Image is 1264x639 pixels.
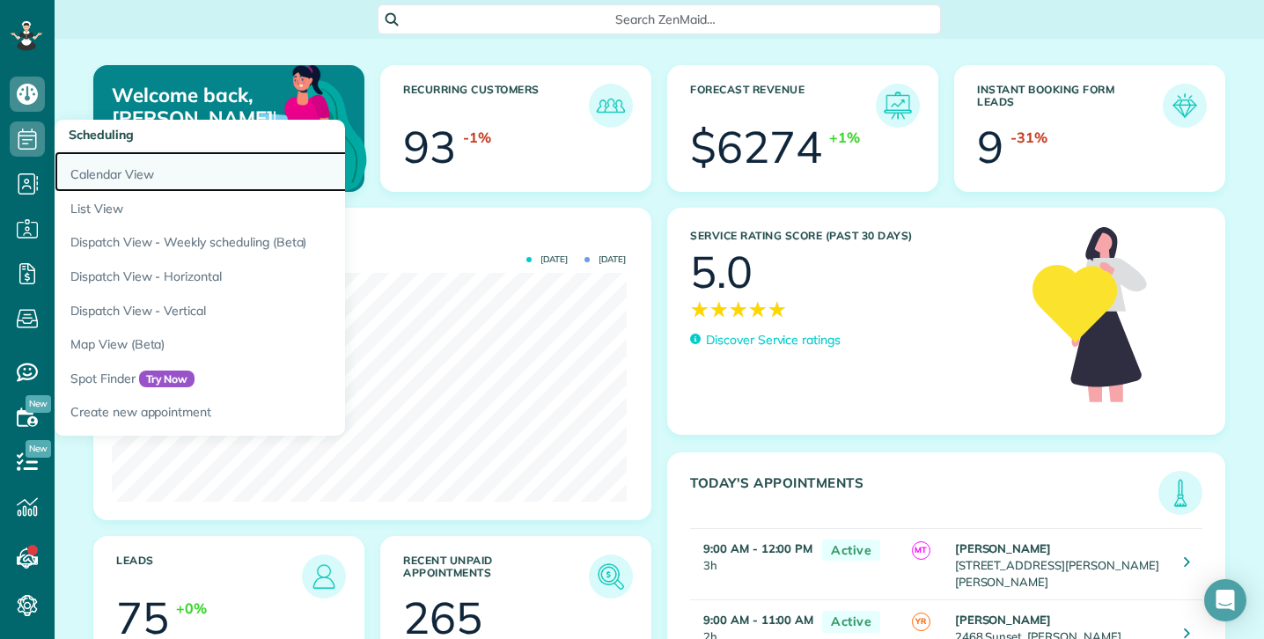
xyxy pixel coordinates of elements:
[829,128,860,148] div: +1%
[690,125,822,169] div: $6274
[977,84,1163,128] h3: Instant Booking Form Leads
[55,294,495,328] a: Dispatch View - Vertical
[55,260,495,294] a: Dispatch View - Horizontal
[912,541,930,560] span: MT
[593,88,628,123] img: icon_recurring_customers-cf858462ba22bcd05b5a5880d41d6543d210077de5bb9ebc9590e49fd87d84ed.png
[690,528,813,599] td: 3h
[55,327,495,362] a: Map View (Beta)
[1163,475,1198,510] img: icon_todays_appointments-901f7ab196bb0bea1936b74009e4eb5ffbc2d2711fa7634e0d609ed5ef32b18b.png
[112,84,276,130] p: Welcome back, [PERSON_NAME]!
[55,362,495,396] a: Spot FinderTry Now
[69,127,134,143] span: Scheduling
[690,230,1015,242] h3: Service Rating score (past 30 days)
[703,613,813,627] strong: 9:00 AM - 11:00 AM
[55,395,495,436] a: Create new appointment
[690,475,1158,515] h3: Today's Appointments
[690,294,709,325] span: ★
[55,151,495,192] a: Calendar View
[822,540,880,562] span: Active
[1010,128,1047,148] div: -31%
[703,541,812,555] strong: 9:00 AM - 12:00 PM
[951,528,1171,599] td: [STREET_ADDRESS][PERSON_NAME][PERSON_NAME]
[403,125,456,169] div: 93
[116,231,633,246] h3: Actual Revenue this month
[822,611,880,633] span: Active
[116,555,302,599] h3: Leads
[748,294,768,325] span: ★
[1204,579,1246,621] div: Open Intercom Messenger
[977,125,1003,169] div: 9
[55,192,495,226] a: List View
[690,84,876,128] h3: Forecast Revenue
[729,294,748,325] span: ★
[706,331,841,349] p: Discover Service ratings
[139,371,195,388] span: Try Now
[403,555,589,599] h3: Recent unpaid appointments
[1167,88,1202,123] img: icon_form_leads-04211a6a04a5b2264e4ee56bc0799ec3eb69b7e499cbb523a139df1d13a81ae0.png
[709,294,729,325] span: ★
[955,541,1052,555] strong: [PERSON_NAME]
[306,559,342,594] img: icon_leads-1bed01f49abd5b7fead27621c3d59655bb73ed531f8eeb49469d10e621d6b896.png
[880,88,915,123] img: icon_forecast_revenue-8c13a41c7ed35a8dcfafea3cbb826a0462acb37728057bba2d056411b612bbbe.png
[200,45,371,216] img: dashboard_welcome-42a62b7d889689a78055ac9021e634bf52bae3f8056760290aed330b23ab8690.png
[768,294,787,325] span: ★
[526,255,568,264] span: [DATE]
[912,613,930,631] span: YR
[26,440,51,458] span: New
[690,331,841,349] a: Discover Service ratings
[463,128,491,148] div: -1%
[593,559,628,594] img: icon_unpaid_appointments-47b8ce3997adf2238b356f14209ab4cced10bd1f174958f3ca8f1d0dd7fffeee.png
[690,250,753,294] div: 5.0
[955,613,1052,627] strong: [PERSON_NAME]
[403,84,589,128] h3: Recurring Customers
[584,255,626,264] span: [DATE]
[176,599,207,619] div: +0%
[55,225,495,260] a: Dispatch View - Weekly scheduling (Beta)
[26,395,51,413] span: New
